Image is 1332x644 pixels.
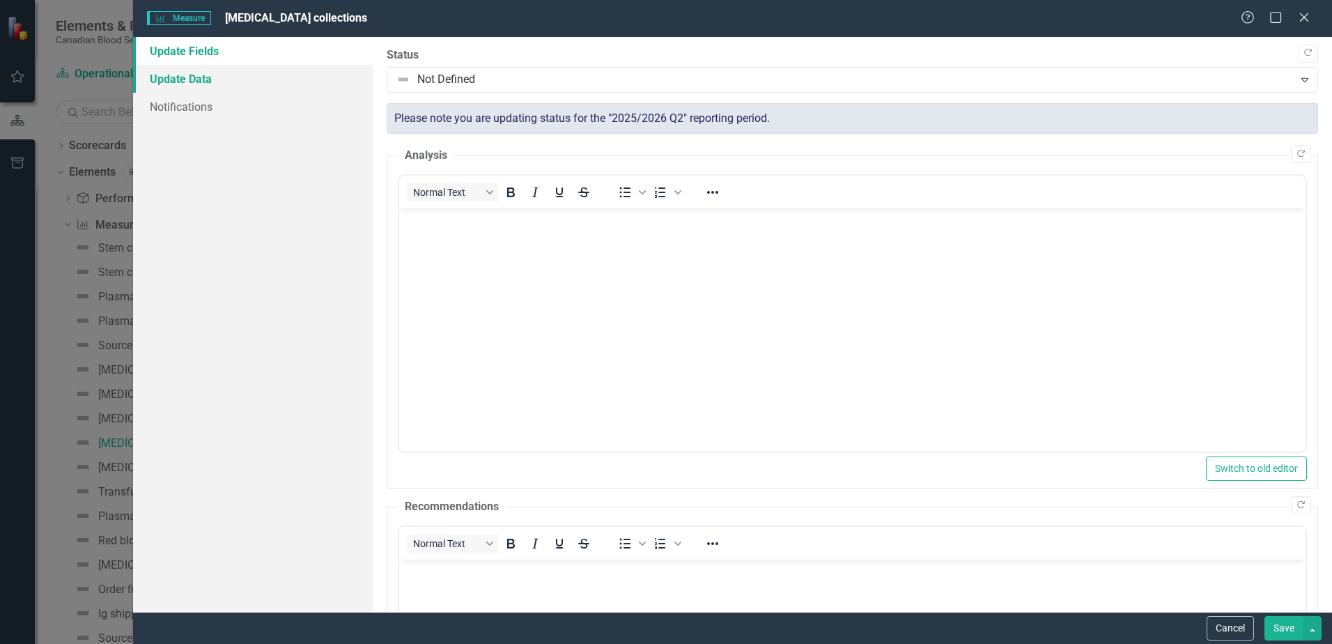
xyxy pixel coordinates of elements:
button: Reveal or hide additional toolbar items [701,183,725,202]
div: Bullet list [613,183,648,202]
div: Numbered list [649,183,683,202]
a: Update Fields [133,37,373,65]
div: Please note you are updating status for the "2025/2026 Q2" reporting period. [387,103,1318,135]
span: Measure [147,11,210,25]
button: Switch to old editor [1206,457,1307,481]
button: Block Normal Text [408,183,498,202]
a: Notifications [133,93,373,121]
iframe: Rich Text Area [399,208,1306,452]
button: Bold [499,183,522,202]
span: Normal Text [413,538,481,549]
button: Underline [548,534,571,553]
button: Block Normal Text [408,534,498,553]
span: Normal Text [413,187,481,198]
div: Numbered list [649,534,683,553]
button: Reveal or hide additional toolbar items [701,534,725,553]
button: Strikethrough [572,534,596,553]
button: Italic [523,183,547,202]
span: [MEDICAL_DATA] collections [225,11,367,24]
button: Bold [499,534,522,553]
button: Underline [548,183,571,202]
div: Bullet list [613,534,648,553]
legend: Analysis [398,148,454,164]
a: Update Data [133,65,373,93]
button: Strikethrough [572,183,596,202]
legend: Recommendations [398,499,506,515]
button: Save [1264,616,1303,641]
button: Italic [523,534,547,553]
label: Status [387,47,1318,63]
button: Cancel [1207,616,1254,641]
